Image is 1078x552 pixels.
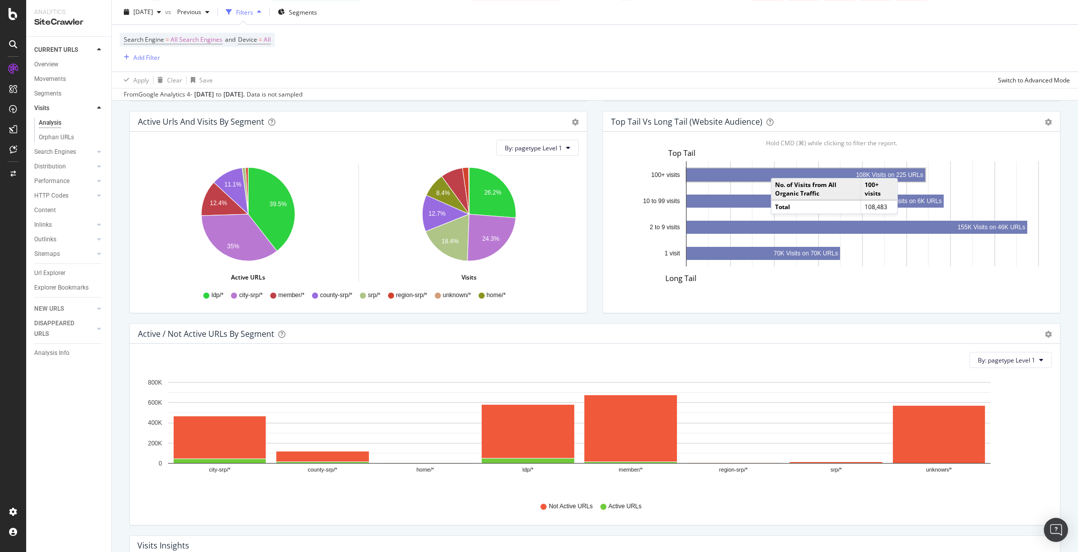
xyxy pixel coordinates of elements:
[124,90,302,99] div: From Google Analytics 4 - to Data is not sampled
[39,132,104,143] a: Orphan URLs
[34,161,94,172] a: Distribution
[34,220,52,230] div: Inlinks
[611,117,762,127] div: Top Tail vs Long Tail (Website Audience)
[487,291,506,300] span: home/*
[34,348,69,358] div: Analysis Info
[359,164,579,281] svg: A chart.
[443,291,471,300] span: unknown/*
[34,304,64,314] div: NEW URLS
[34,176,94,187] a: Performance
[259,35,262,44] span: =
[120,72,149,88] button: Apply
[772,178,861,200] td: No. of Visits from All Organic Traffic
[148,399,162,406] text: 600K
[278,291,304,300] span: member/*
[861,178,897,200] td: 100+ visits
[719,467,748,473] text: region-srp/*
[148,379,162,386] text: 800K
[34,191,68,201] div: HTTP Codes
[34,234,56,245] div: Outlinks
[187,72,213,88] button: Save
[133,8,153,16] span: 2025 Jul. 28th
[138,164,358,281] svg: A chart.
[34,304,94,314] a: NEW URLS
[210,200,227,207] text: 12.4%
[772,200,861,213] td: Total
[1044,518,1068,542] div: Open Intercom Messenger
[664,249,680,256] text: 1 visit
[236,8,253,16] div: Filters
[1045,331,1052,338] div: gear
[270,201,287,208] text: 39.5%
[171,33,222,47] span: All Search Engines
[34,283,104,293] a: Explorer Bookmarks
[167,75,182,84] div: Clear
[223,90,245,99] div: [DATE] .
[133,53,160,61] div: Add Filter
[34,268,65,279] div: Url Explorer
[148,419,162,426] text: 400K
[34,348,104,358] a: Analysis Info
[877,198,942,205] text: 117K Visits on 6K URLs
[211,291,223,300] span: ldp/*
[861,200,897,213] td: 108,483
[120,4,165,20] button: [DATE]
[608,502,642,511] span: Active URLs
[998,75,1070,84] div: Switch to Advanced Mode
[643,197,680,204] text: 10 to 99 visits
[166,35,169,44] span: =
[138,117,264,127] div: Active Urls and Visits by Segment
[34,220,94,230] a: Inlinks
[34,17,103,28] div: SiteCrawler
[34,147,94,157] a: Search Engines
[34,103,94,114] a: Visits
[224,181,242,188] text: 11.1%
[153,72,182,88] button: Clear
[34,88,104,99] a: Segments
[39,118,104,128] a: Analysis
[484,189,501,196] text: 26.2%
[34,8,103,17] div: Analytics
[159,460,162,467] text: 0
[34,176,69,187] div: Performance
[665,273,1052,284] div: Long Tail
[926,467,952,473] text: unknown/*
[165,8,173,16] span: vs
[133,75,149,84] div: Apply
[505,144,562,152] span: By: pagetype Level 1
[34,88,61,99] div: Segments
[124,35,164,44] span: Search Engine
[611,161,1052,278] svg: A chart.
[549,502,592,511] span: Not Active URLs
[34,161,66,172] div: Distribution
[856,171,923,178] text: 108K Visits on 225 URLs
[34,59,104,70] a: Overview
[428,210,445,217] text: 12.7%
[651,171,680,178] text: 100+ visits
[239,291,263,300] span: city-srp/*
[830,467,842,473] text: srp/*
[572,119,579,126] div: gear
[368,291,380,300] span: srp/*
[34,205,56,216] div: Content
[274,4,321,20] button: Segments
[34,318,94,339] a: DISAPPEARED URLS
[441,238,458,245] text: 18.4%
[39,118,61,128] div: Analysis
[34,59,58,70] div: Overview
[173,4,213,20] button: Previous
[120,51,160,63] button: Add Filter
[39,132,74,143] div: Orphan URLs
[34,191,94,201] a: HTTP Codes
[138,329,274,339] div: Active / Not Active URLs by Segment
[436,190,450,197] text: 8.4%
[978,356,1035,364] span: By: pagetype Level 1
[199,75,213,84] div: Save
[148,440,162,447] text: 200K
[668,148,1052,158] div: Top Tail
[416,467,434,473] text: home/*
[522,467,534,473] text: ldp/*
[34,318,85,339] div: DISAPPEARED URLS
